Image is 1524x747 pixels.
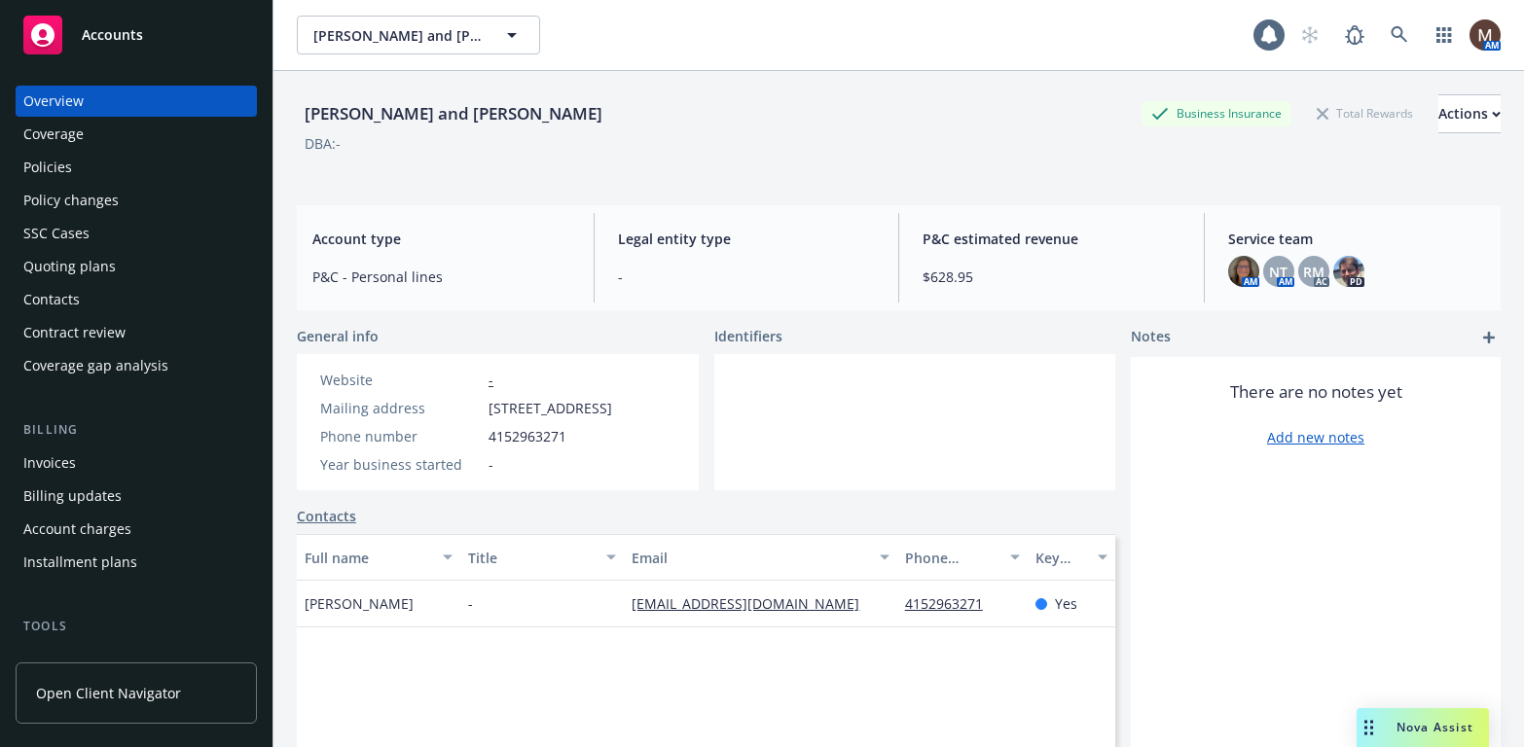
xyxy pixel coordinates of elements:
[305,593,414,614] span: [PERSON_NAME]
[1269,262,1288,282] span: NT
[297,16,540,54] button: [PERSON_NAME] and [PERSON_NAME]
[460,534,624,581] button: Title
[23,644,106,675] div: Manage files
[897,534,1029,581] button: Phone number
[1230,380,1402,404] span: There are no notes yet
[489,426,566,446] span: 4152963271
[1438,95,1501,132] div: Actions
[16,218,257,249] a: SSC Cases
[1267,427,1364,447] a: Add new notes
[1228,256,1259,287] img: photo
[23,119,84,150] div: Coverage
[1290,16,1329,54] a: Start snowing
[23,185,119,216] div: Policy changes
[16,420,257,440] div: Billing
[624,534,896,581] button: Email
[16,284,257,315] a: Contacts
[489,398,612,418] span: [STREET_ADDRESS]
[23,218,90,249] div: SSC Cases
[320,426,481,446] div: Phone number
[297,506,356,526] a: Contacts
[305,548,431,568] div: Full name
[16,547,257,578] a: Installment plans
[1477,326,1501,349] a: add
[905,594,998,613] a: 4152963271
[16,86,257,117] a: Overview
[16,350,257,381] a: Coverage gap analysis
[618,229,876,249] span: Legal entity type
[468,548,595,568] div: Title
[312,267,570,287] span: P&C - Personal lines
[923,267,1180,287] span: $628.95
[23,86,84,117] div: Overview
[320,398,481,418] div: Mailing address
[16,251,257,282] a: Quoting plans
[489,454,493,475] span: -
[16,447,257,479] a: Invoices
[618,267,876,287] span: -
[1303,262,1324,282] span: RM
[1425,16,1464,54] a: Switch app
[632,548,867,568] div: Email
[82,27,143,43] span: Accounts
[16,617,257,636] div: Tools
[312,229,570,249] span: Account type
[297,326,379,346] span: General info
[36,683,181,703] span: Open Client Navigator
[305,133,341,154] div: DBA: -
[1333,256,1364,287] img: photo
[23,514,131,545] div: Account charges
[313,25,482,46] span: [PERSON_NAME] and [PERSON_NAME]
[905,548,999,568] div: Phone number
[23,447,76,479] div: Invoices
[632,594,875,613] a: [EMAIL_ADDRESS][DOMAIN_NAME]
[23,547,137,578] div: Installment plans
[1028,534,1115,581] button: Key contact
[23,152,72,183] div: Policies
[1438,94,1501,133] button: Actions
[1307,101,1423,125] div: Total Rewards
[1131,326,1171,349] span: Notes
[320,454,481,475] div: Year business started
[1035,548,1086,568] div: Key contact
[1055,593,1077,614] span: Yes
[1142,101,1291,125] div: Business Insurance
[23,350,168,381] div: Coverage gap analysis
[1357,708,1381,747] div: Drag to move
[23,284,80,315] div: Contacts
[16,644,257,675] a: Manage files
[1357,708,1489,747] button: Nova Assist
[468,593,473,614] span: -
[297,101,610,126] div: [PERSON_NAME] and [PERSON_NAME]
[16,152,257,183] a: Policies
[297,534,460,581] button: Full name
[923,229,1180,249] span: P&C estimated revenue
[23,480,122,512] div: Billing updates
[1380,16,1419,54] a: Search
[1470,19,1501,51] img: photo
[16,514,257,545] a: Account charges
[16,317,257,348] a: Contract review
[714,326,782,346] span: Identifiers
[23,317,126,348] div: Contract review
[16,185,257,216] a: Policy changes
[1397,719,1473,735] span: Nova Assist
[489,371,493,389] a: -
[1228,229,1486,249] span: Service team
[16,119,257,150] a: Coverage
[23,251,116,282] div: Quoting plans
[320,370,481,390] div: Website
[16,480,257,512] a: Billing updates
[16,8,257,62] a: Accounts
[1335,16,1374,54] a: Report a Bug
